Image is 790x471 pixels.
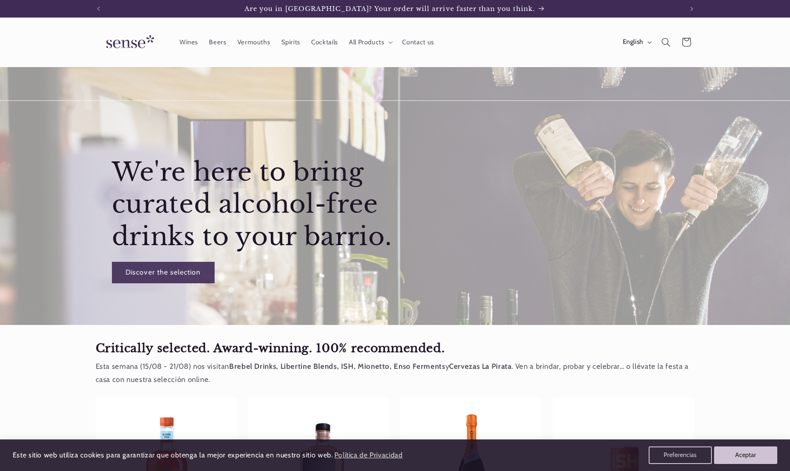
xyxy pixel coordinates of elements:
a: Sense [92,26,165,58]
strong: Critically selected. Award-winning. 100% recommended. [96,341,445,355]
strong: Brebel Drinks, Libertine Blends, ISH, Mionetto, Enso Ferments [229,362,445,371]
span: Spirits [281,38,300,46]
a: Wines [174,32,203,52]
button: English [617,33,656,51]
button: Preferencias [649,446,712,464]
summary: Search [656,32,676,52]
button: Aceptar [714,446,777,464]
h2: We're here to bring curated alcohol-free drinks to your barrio. [111,156,393,253]
a: Beers [204,32,232,52]
span: Vermouths [237,38,270,46]
a: Vermouths [232,32,276,52]
strong: Cervezas La Pirata [449,362,511,371]
span: Este sitio web utiliza cookies para garantizar que obtenga la mejor experiencia en nuestro sitio ... [13,451,333,459]
summary: All Products [343,32,397,52]
span: Contact us [402,38,434,46]
p: Esta semana (15/08 - 21/08) nos visitan y . Ven a brindar, probar y celebrar… o llévate la festa ... [96,360,695,386]
span: Beers [209,38,226,46]
span: English [623,37,643,47]
a: Spirits [276,32,306,52]
a: Cocktails [306,32,344,52]
span: Are you in [GEOGRAPHIC_DATA]? Your order will arrive faster than you think. [244,5,535,13]
a: Política de Privacidad (opens in a new tab) [333,448,404,463]
a: Discover the selection [111,262,214,283]
span: Wines [180,38,198,46]
span: All Products [349,38,384,46]
span: Cocktails [311,38,338,46]
img: Sense [96,30,162,55]
a: Contact us [397,32,440,52]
